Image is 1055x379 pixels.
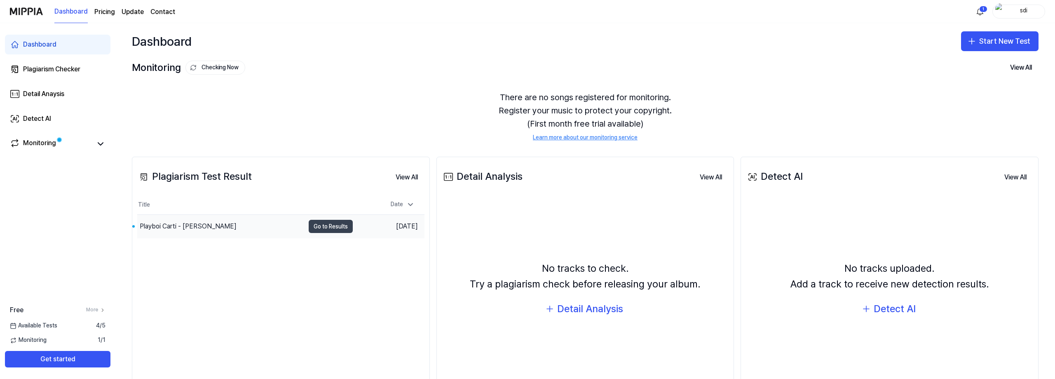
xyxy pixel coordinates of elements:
[874,301,916,317] div: Detect AI
[995,3,1005,20] img: profile
[132,60,245,75] div: Monitoring
[137,169,252,184] div: Plagiarism Test Result
[389,169,424,186] button: View All
[387,198,418,211] div: Date
[23,89,64,99] div: Detail Anaysis
[10,138,92,150] a: Monitoring
[309,220,353,233] button: Go to Results
[150,7,175,17] a: Contact
[5,59,110,79] a: Plagiarism Checker
[23,114,51,124] div: Detect AI
[539,299,631,319] button: Detail Analysis
[98,336,105,344] span: 1 / 1
[10,336,47,344] span: Monitoring
[1008,7,1040,16] div: sdi
[470,261,701,292] div: No tracks to check. Try a plagiarism check before releasing your album.
[389,168,424,186] a: View All
[998,169,1033,186] button: View All
[132,31,192,51] div: Dashboard
[86,306,105,313] a: More
[5,109,110,129] a: Detect AI
[137,195,353,215] th: Title
[5,351,110,367] button: Get started
[23,40,56,49] div: Dashboard
[23,138,56,150] div: Monitoring
[140,221,237,231] div: Playboi Carti - [PERSON_NAME]
[998,168,1033,186] a: View All
[96,322,105,330] span: 4 / 5
[10,322,57,330] span: Available Tests
[185,61,245,75] button: Checking Now
[5,35,110,54] a: Dashboard
[132,81,1039,152] div: There are no songs registered for monitoring. Register your music to protect your copyright. (Fir...
[23,64,80,74] div: Plagiarism Checker
[533,134,638,142] a: Learn more about our monitoring service
[973,5,987,18] button: 알림1
[856,299,924,319] button: Detect AI
[10,305,23,315] span: Free
[693,168,729,186] a: View All
[1003,59,1039,76] button: View All
[790,261,989,292] div: No tracks uploaded. Add a track to receive new detection results.
[94,7,115,17] a: Pricing
[5,84,110,104] a: Detail Anaysis
[557,301,623,317] div: Detail Analysis
[353,215,424,238] td: [DATE]
[442,169,523,184] div: Detail Analysis
[961,31,1039,51] button: Start New Test
[746,169,803,184] div: Detect AI
[992,5,1045,19] button: profilesdi
[122,7,144,17] a: Update
[975,7,985,16] img: 알림
[979,6,987,12] div: 1
[54,0,88,23] a: Dashboard
[693,169,729,186] button: View All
